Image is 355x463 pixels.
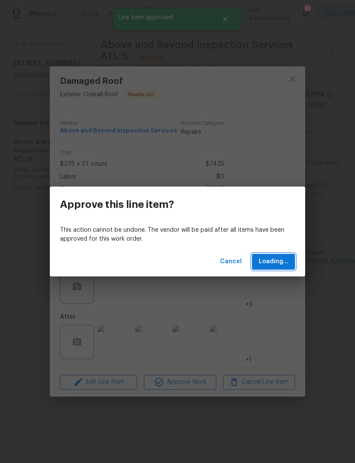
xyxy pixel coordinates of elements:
p: This action cannot be undone. The vendor will be paid after all items have been approved for this... [60,226,295,244]
button: Loading... [252,254,295,270]
span: Cancel [220,256,242,267]
h3: Approve this line item? [60,198,174,210]
button: Cancel [217,254,245,270]
span: Loading... [259,256,288,267]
